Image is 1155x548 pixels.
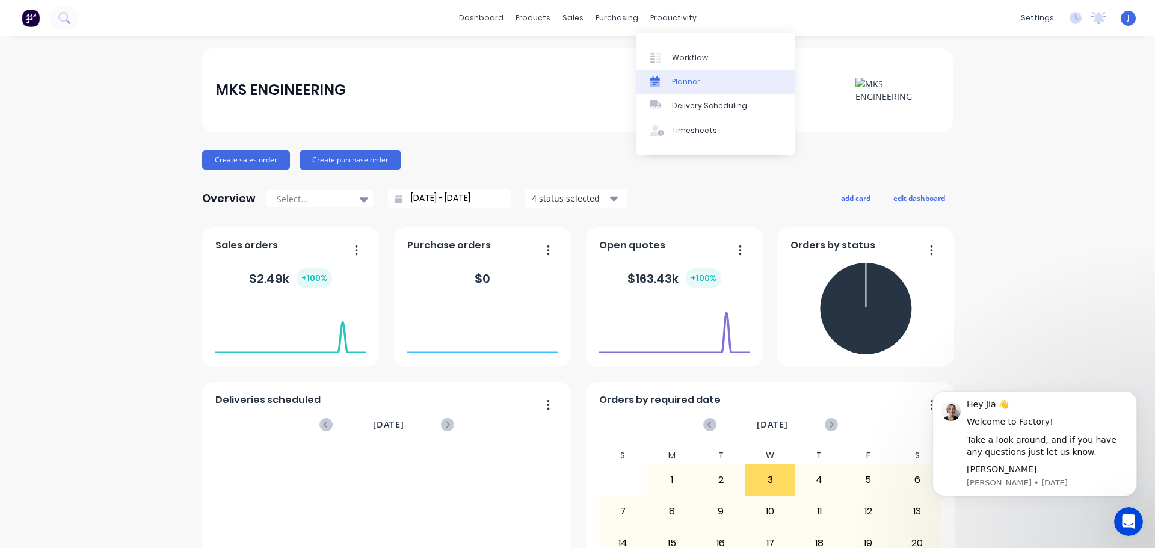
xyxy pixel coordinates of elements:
iframe: Intercom live chat [1114,507,1143,536]
div: W [745,447,795,464]
button: Create sales order [202,150,290,170]
div: MKS ENGINEERING [215,78,346,102]
div: 1 [648,465,696,495]
div: productivity [644,9,703,27]
span: Orders by status [790,238,875,253]
div: Timesheets [672,125,717,136]
img: MKS ENGINEERING [855,78,940,103]
div: 4 status selected [532,192,608,205]
button: 4 status selected [525,189,627,208]
span: J [1127,13,1130,23]
div: 10 [746,496,794,526]
img: Factory [22,9,40,27]
span: Open quotes [599,238,665,253]
div: 6 [893,465,941,495]
span: Orders by required date [599,393,721,407]
a: Timesheets [636,119,795,143]
div: S [893,447,942,464]
div: 8 [648,496,696,526]
div: + 100 % [297,268,332,288]
div: Planner [672,76,700,87]
div: S [599,447,648,464]
div: + 100 % [686,268,721,288]
div: Delivery Scheduling [672,100,747,111]
button: edit dashboard [885,190,953,206]
a: Delivery Scheduling [636,94,795,118]
div: 4 [795,465,843,495]
div: products [510,9,556,27]
div: 2 [697,465,745,495]
span: Sales orders [215,238,278,253]
div: settings [1015,9,1060,27]
div: T [697,447,746,464]
div: 9 [697,496,745,526]
iframe: Intercom notifications message [914,373,1155,516]
button: add card [833,190,878,206]
div: 11 [795,496,843,526]
div: T [795,447,844,464]
div: $ 2.49k [249,268,332,288]
a: Workflow [636,45,795,69]
a: dashboard [453,9,510,27]
a: Planner [636,70,795,94]
span: Purchase orders [407,238,491,253]
span: [DATE] [373,418,404,431]
div: 7 [599,496,647,526]
button: Create purchase order [300,150,401,170]
div: 3 [746,465,794,495]
div: Overview [202,186,256,211]
div: purchasing [590,9,644,27]
div: 13 [893,496,941,526]
span: Deliveries scheduled [215,393,321,407]
div: M [647,447,697,464]
div: F [843,447,893,464]
div: $ 0 [475,269,490,288]
div: $ 163.43k [627,268,721,288]
div: 5 [844,465,892,495]
div: sales [556,9,590,27]
div: 12 [844,496,892,526]
div: Workflow [672,52,708,63]
span: [DATE] [757,418,788,431]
